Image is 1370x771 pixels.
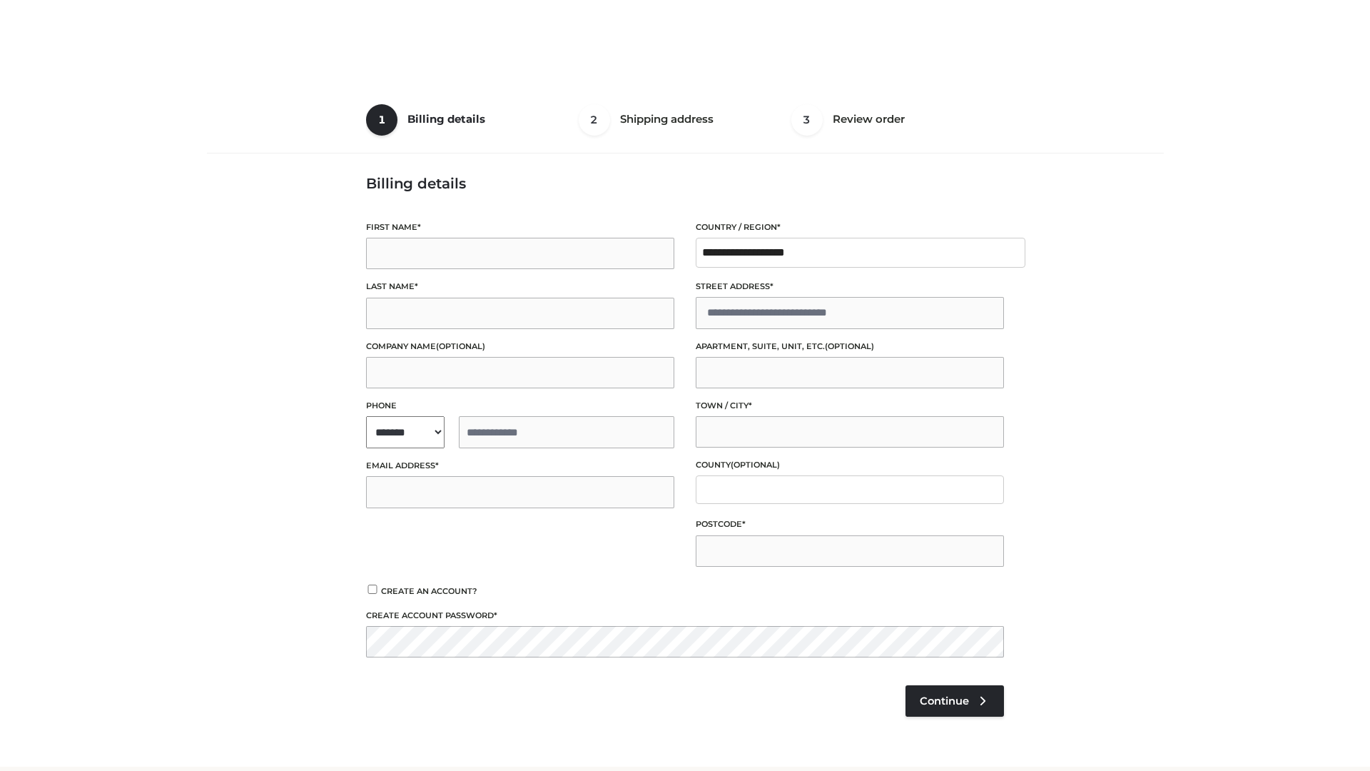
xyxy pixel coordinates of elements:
label: Phone [366,399,674,413]
span: 2 [579,104,610,136]
label: Postcode [696,518,1004,531]
span: Create an account? [381,586,477,596]
label: Email address [366,459,674,473]
span: Billing details [407,112,485,126]
input: Create an account? [366,585,379,594]
label: Town / City [696,399,1004,413]
label: Country / Region [696,221,1004,234]
span: (optional) [731,460,780,470]
span: 3 [791,104,823,136]
label: Create account password [366,609,1004,623]
label: Street address [696,280,1004,293]
span: Continue [920,695,969,707]
label: Apartment, suite, unit, etc. [696,340,1004,353]
a: Continue [905,685,1004,717]
span: 1 [366,104,397,136]
span: (optional) [436,341,485,351]
label: County [696,458,1004,472]
span: Shipping address [620,112,714,126]
label: Company name [366,340,674,353]
span: (optional) [825,341,874,351]
span: Review order [833,112,905,126]
label: First name [366,221,674,234]
h3: Billing details [366,175,1004,192]
label: Last name [366,280,674,293]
